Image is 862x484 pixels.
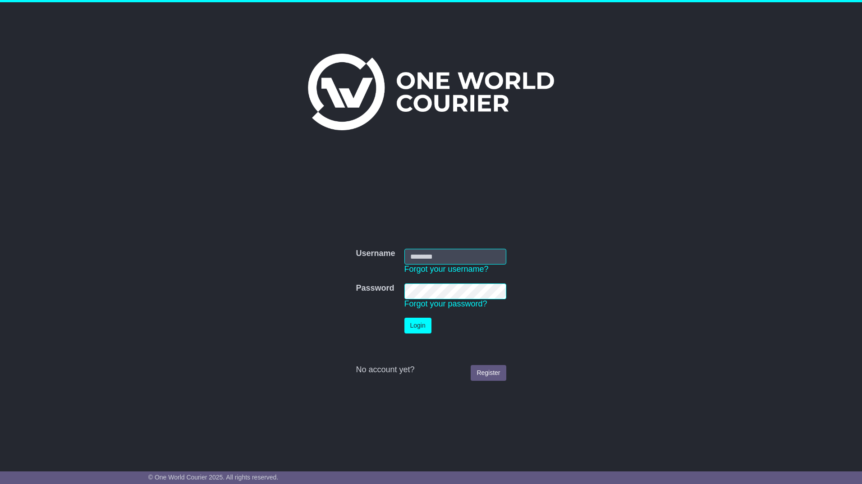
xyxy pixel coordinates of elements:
label: Username [356,249,395,259]
label: Password [356,283,394,293]
img: One World [308,54,554,130]
a: Forgot your username? [404,265,489,274]
a: Register [471,365,506,381]
button: Login [404,318,431,333]
div: No account yet? [356,365,506,375]
a: Forgot your password? [404,299,487,308]
span: © One World Courier 2025. All rights reserved. [148,474,279,481]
